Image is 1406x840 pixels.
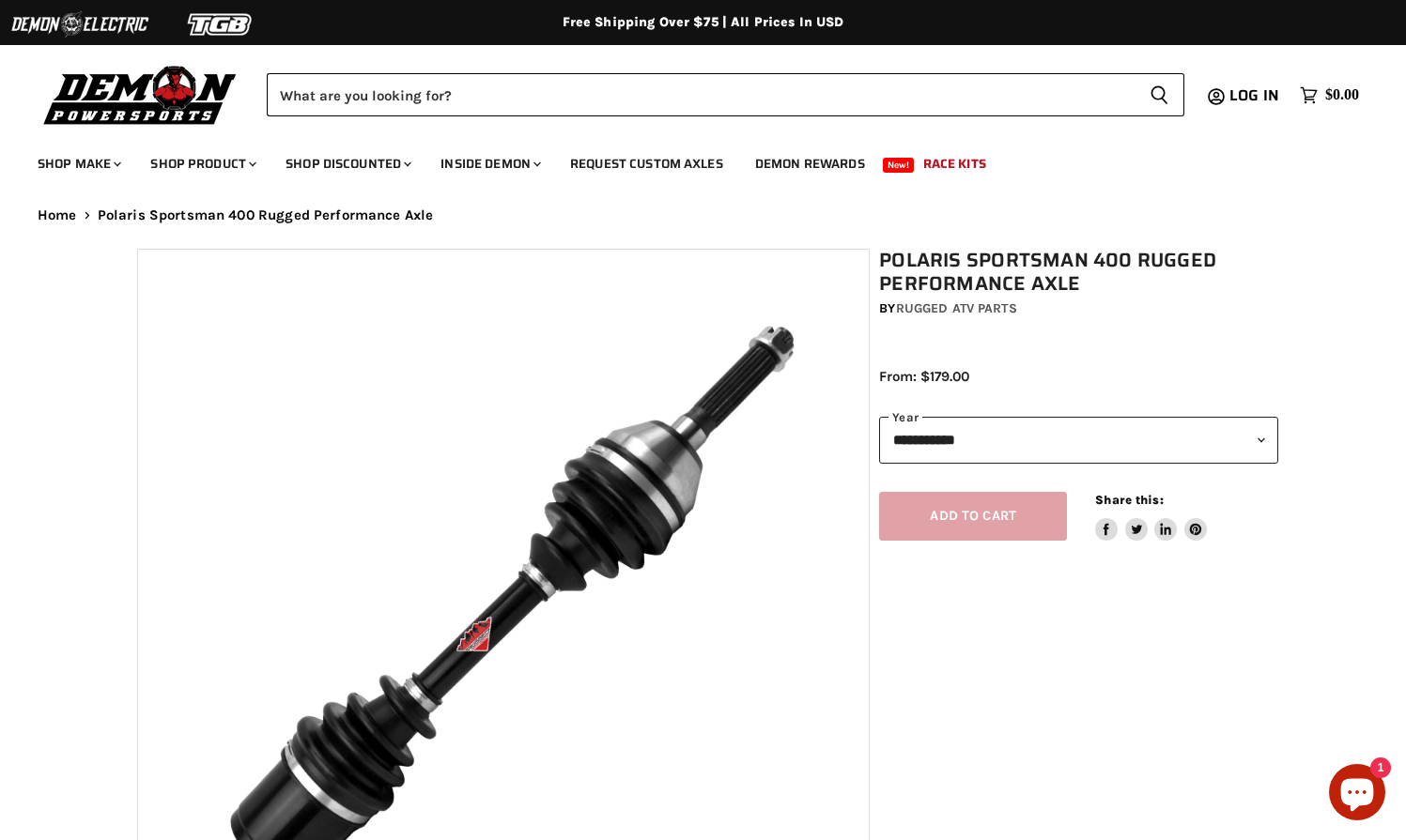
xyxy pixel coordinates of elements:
[896,300,1017,316] a: Rugged ATV Parts
[1323,764,1391,825] inbox-online-store-chat: Shopify online store chat
[426,145,552,183] a: Inside Demon
[23,145,132,183] a: Shop Make
[150,7,291,42] img: TGB Logo 2
[1290,82,1368,109] a: $0.00
[883,158,915,173] span: New!
[879,368,969,385] span: From: $179.00
[1229,84,1279,107] span: Log in
[9,7,150,42] img: Demon Electric Logo 2
[556,145,737,183] a: Request Custom Axles
[879,249,1278,296] h1: Polaris Sportsman 400 Rugged Performance Axle
[909,145,1000,183] a: Race Kits
[1221,87,1290,104] a: Log in
[136,145,268,183] a: Shop Product
[38,61,243,128] img: Demon Powersports
[1325,86,1359,104] span: $0.00
[741,145,879,183] a: Demon Rewards
[879,298,1278,319] div: by
[98,207,434,223] span: Polaris Sportsman 400 Rugged Performance Axle
[267,73,1184,116] form: Product
[879,417,1278,463] select: year
[1135,73,1184,116] button: Search
[23,137,1354,183] ul: Main menu
[1095,492,1207,542] aside: Share this:
[38,207,77,223] a: Home
[267,73,1135,116] input: Search
[1095,493,1163,507] span: Share this:
[271,145,423,183] a: Shop Discounted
